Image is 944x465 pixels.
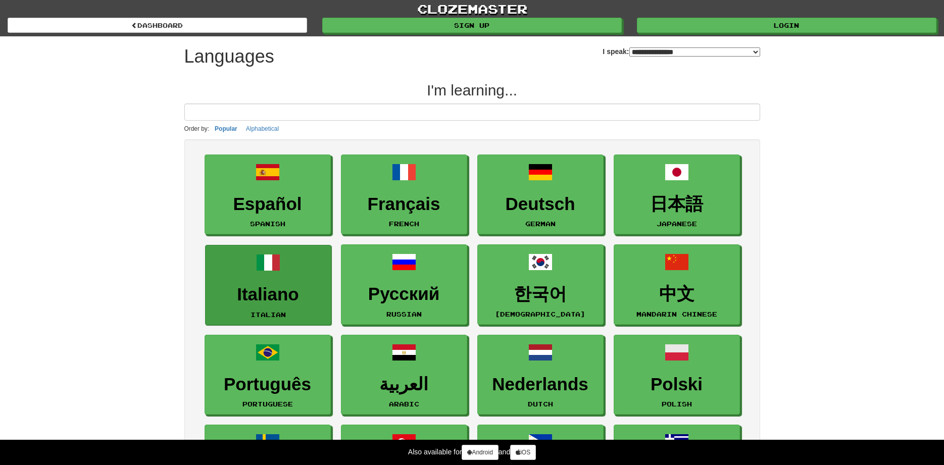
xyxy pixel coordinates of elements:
a: NederlandsDutch [477,335,604,415]
h3: Polski [619,375,734,394]
a: iOS [510,445,536,460]
a: 中文Mandarin Chinese [614,244,740,325]
h3: Nederlands [483,375,598,394]
small: Arabic [389,400,419,407]
a: DeutschGerman [477,154,604,235]
h3: Italiano [211,285,326,304]
small: French [389,220,419,227]
h3: Русский [346,284,462,304]
small: Russian [386,311,422,318]
small: German [525,220,556,227]
a: ItalianoItalian [205,245,331,325]
h3: 中文 [619,284,734,304]
a: 한국어[DEMOGRAPHIC_DATA] [477,244,604,325]
h3: Deutsch [483,194,598,214]
a: Sign up [322,18,622,33]
h1: Languages [184,46,274,67]
button: Popular [212,123,240,134]
small: Portuguese [242,400,293,407]
a: PortuguêsPortuguese [205,335,331,415]
a: FrançaisFrench [341,154,467,235]
a: PolskiPolish [614,335,740,415]
small: Dutch [528,400,553,407]
a: 日本語Japanese [614,154,740,235]
h2: I'm learning... [184,82,760,98]
h3: 日本語 [619,194,734,214]
small: Order by: [184,125,210,132]
small: Polish [662,400,692,407]
small: Japanese [657,220,697,227]
h3: Español [210,194,325,214]
a: РусскийRussian [341,244,467,325]
a: Android [462,445,498,460]
h3: 한국어 [483,284,598,304]
a: Login [637,18,936,33]
small: [DEMOGRAPHIC_DATA] [495,311,585,318]
a: dashboard [8,18,307,33]
h3: Português [210,375,325,394]
h3: Français [346,194,462,214]
select: I speak: [629,47,760,57]
label: I speak: [603,46,760,57]
small: Italian [251,311,286,318]
button: Alphabetical [243,123,282,134]
a: EspañolSpanish [205,154,331,235]
small: Spanish [250,220,285,227]
a: العربيةArabic [341,335,467,415]
h3: العربية [346,375,462,394]
small: Mandarin Chinese [636,311,717,318]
